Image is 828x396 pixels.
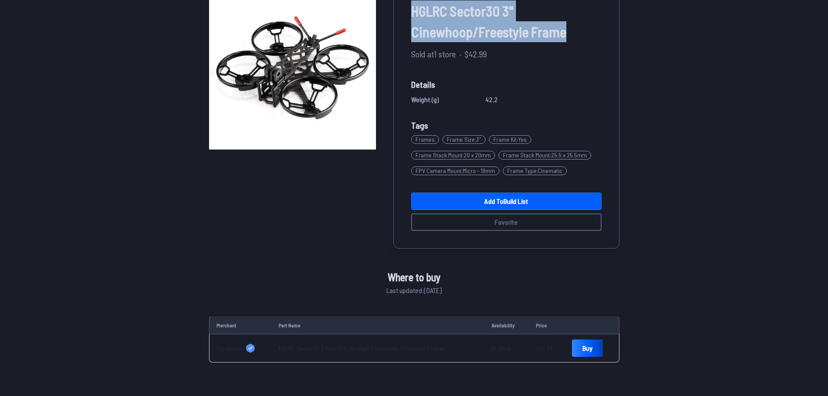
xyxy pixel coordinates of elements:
td: Availability [485,316,529,334]
span: Details [411,78,602,91]
td: Merchant [209,316,272,334]
span: Frame Type : Cinematic [503,166,567,175]
td: Price [529,316,565,334]
a: Frame Kit:Yes [489,132,535,147]
span: Frame Kit : Yes [489,135,531,144]
a: HGLRC Sector30 3 Inch FPV Ultralight Cinewhoop / Freestyle Frame [279,344,443,352]
span: HGLRC Sector30 3" Cinewhoop/Freestyle Frame [411,0,602,42]
button: Favorite [411,213,602,231]
span: Last updated: [DATE] [386,285,442,296]
span: Weight (g) [411,94,439,105]
span: Frame Stack Mount : 20 x 20mm [411,151,495,160]
a: Frame Size:3" [442,132,489,147]
td: In Stock [485,334,529,363]
span: Where to buy [388,270,440,285]
a: Frames [411,132,442,147]
span: 42.2 [485,94,498,105]
span: $42.99 [465,47,487,60]
a: Frame Stack Mount:25.5 x 25.5mm [499,147,595,163]
a: FPV Camera Mount:Micro - 19mm [411,163,503,179]
a: PyroDrone [216,344,265,353]
a: Frame Stack Mount:20 x 20mm [411,147,499,163]
span: · [459,47,461,60]
span: Tags [411,120,428,130]
td: $42.99 [529,334,565,363]
td: Part Name [272,316,485,334]
a: Buy [572,339,603,357]
a: Add toBuild List [411,193,602,210]
a: Frame Type:Cinematic [503,163,570,179]
span: Frames [411,135,439,144]
span: Frame Stack Mount : 25.5 x 25.5mm [499,151,591,160]
span: PyroDrone [216,344,243,353]
span: Sold at 1 store [411,47,456,60]
span: FPV Camera Mount : Micro - 19mm [411,166,499,175]
span: Frame Size : 3" [442,135,485,144]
